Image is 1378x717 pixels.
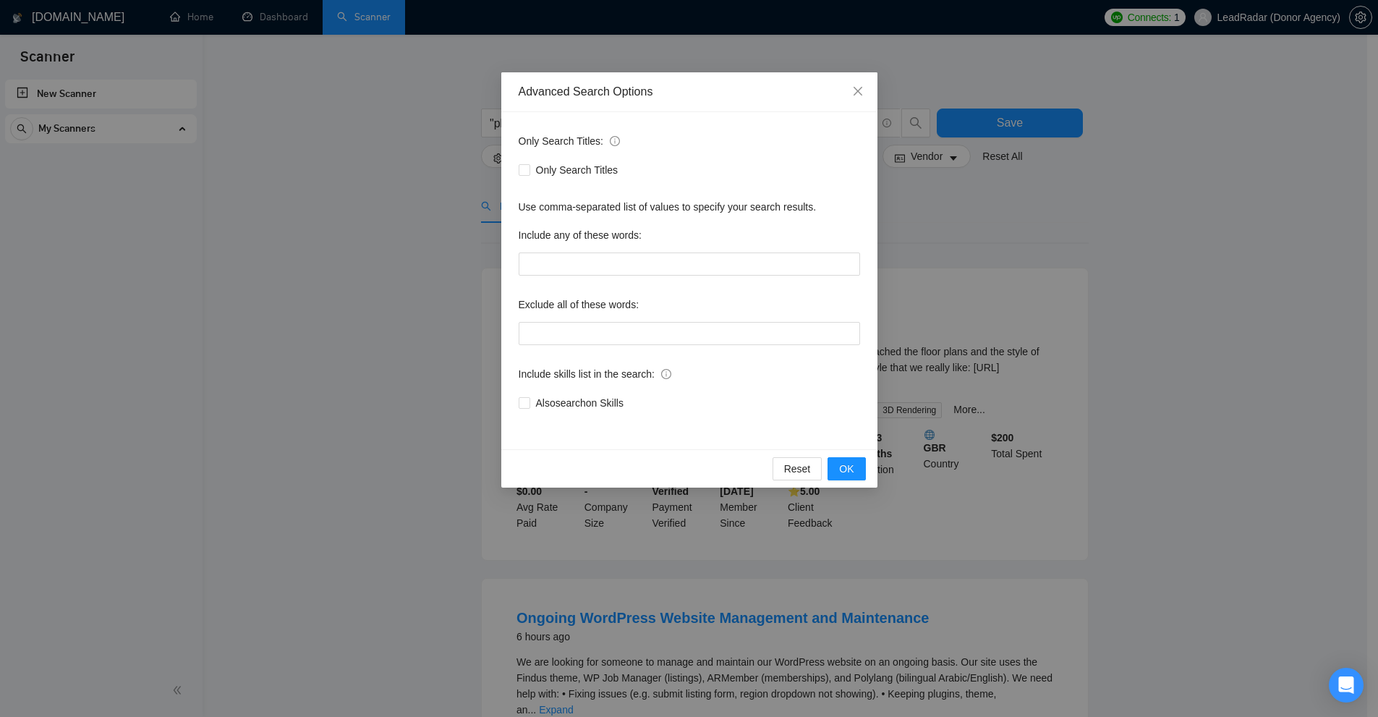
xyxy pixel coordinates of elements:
span: info-circle [610,136,620,146]
button: Reset [773,457,822,480]
span: Reset [784,461,811,477]
div: Use comma-separated list of values to specify your search results. [519,199,860,215]
span: Include skills list in the search: [519,366,671,382]
span: Only Search Titles: [519,133,620,149]
span: OK [839,461,854,477]
button: Close [838,72,877,111]
button: OK [828,457,865,480]
div: Open Intercom Messenger [1329,668,1364,703]
span: Also search on Skills [530,395,629,411]
label: Exclude all of these words: [519,293,639,316]
span: close [852,85,864,97]
span: info-circle [661,369,671,379]
span: Only Search Titles [530,162,624,178]
label: Include any of these words: [519,224,642,247]
div: Advanced Search Options [519,84,860,100]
